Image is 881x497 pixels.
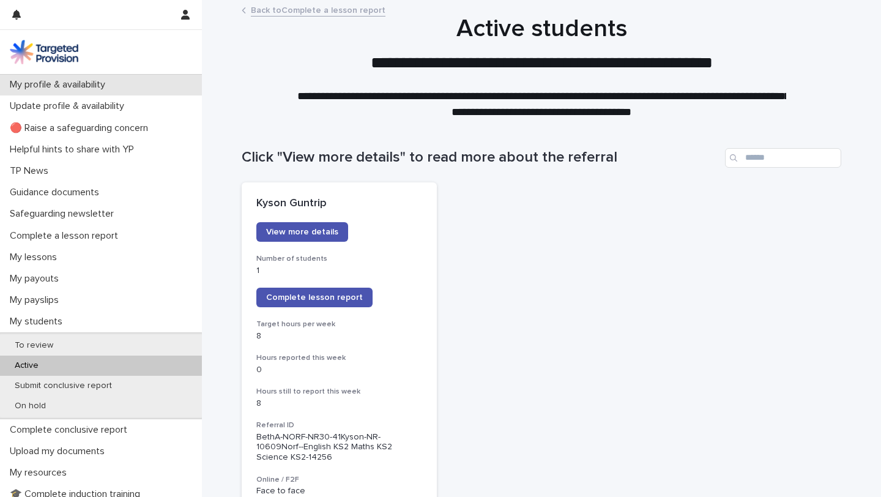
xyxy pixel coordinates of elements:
input: Search [725,148,841,168]
p: Safeguarding newsletter [5,208,124,220]
h1: Active students [242,14,841,43]
h3: Hours reported this week [256,353,422,363]
h3: Hours still to report this week [256,387,422,397]
p: My profile & availability [5,79,115,91]
p: Upload my documents [5,446,114,457]
p: Helpful hints to share with YP [5,144,144,155]
p: 8 [256,398,422,409]
p: TP News [5,165,58,177]
p: 1 [256,266,422,276]
h3: Number of students [256,254,422,264]
p: Face to face [256,486,422,496]
p: Guidance documents [5,187,109,198]
p: 0 [256,365,422,375]
a: View more details [256,222,348,242]
p: My resources [5,467,76,479]
p: My payslips [5,294,69,306]
p: My lessons [5,252,67,263]
p: Complete conclusive report [5,424,137,436]
p: BethA-NORF-NR30-41Kyson-NR-10609Norf--English KS2 Maths KS2 Science KS2-14256 [256,432,422,463]
span: View more details [266,228,338,236]
p: 8 [256,331,422,342]
span: Complete lesson report [266,293,363,302]
p: Update profile & availability [5,100,134,112]
p: Active [5,361,48,371]
p: To review [5,340,63,351]
p: Kyson Guntrip [256,197,422,211]
h3: Online / F2F [256,475,422,485]
p: My payouts [5,273,69,285]
p: 🔴 Raise a safeguarding concern [5,122,158,134]
h1: Click "View more details" to read more about the referral [242,149,720,166]
a: Complete lesson report [256,288,373,307]
a: Back toComplete a lesson report [251,2,385,17]
h3: Referral ID [256,420,422,430]
p: Submit conclusive report [5,381,122,391]
p: Complete a lesson report [5,230,128,242]
p: On hold [5,401,56,411]
p: My students [5,316,72,327]
h3: Target hours per week [256,319,422,329]
img: M5nRWzHhSzIhMunXDL62 [10,40,78,64]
